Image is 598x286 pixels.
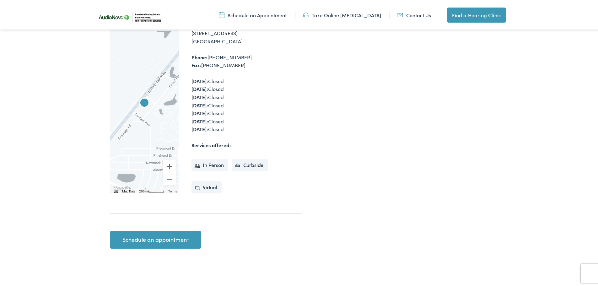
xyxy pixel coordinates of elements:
strong: [DATE]: [191,84,208,91]
a: Terms (opens in new tab) [168,188,177,192]
a: Schedule an Appointment [219,10,287,17]
a: Open this area in Google Maps (opens a new window) [111,184,132,192]
button: Zoom out [163,172,176,184]
img: utility icon [397,10,403,17]
button: Map Data [122,188,135,192]
div: [STREET_ADDRESS] [GEOGRAPHIC_DATA] [191,28,301,44]
button: Zoom in [163,159,176,171]
li: Curbside [232,158,268,170]
strong: [DATE]: [191,100,208,107]
li: In Person [191,158,228,170]
strong: [DATE]: [191,76,208,83]
strong: Services offered: [191,140,231,147]
a: Contact Us [397,10,431,17]
img: Google [111,184,132,192]
img: utility icon [303,10,309,17]
a: Find a Hearing Clinic [447,6,506,21]
strong: [DATE]: [191,116,208,123]
div: Closed Closed Closed Closed Closed Closed Closed [191,76,301,132]
button: Keyboard shortcuts [114,188,118,192]
a: Take Online [MEDICAL_DATA] [303,10,381,17]
strong: Fax: [191,60,201,67]
div: [PHONE_NUMBER] [PHONE_NUMBER] [191,52,301,68]
div: Tri-County Hearing Services by AudioNova [134,92,154,112]
strong: [DATE]: [191,124,208,131]
a: Schedule an appointment [110,230,201,247]
button: Map Scale: 200 m per 48 pixels [137,187,166,192]
li: Virtual [191,180,222,192]
img: utility icon [219,10,224,17]
span: 200 m [139,188,148,192]
strong: [DATE]: [191,92,208,99]
strong: Phone: [191,52,207,59]
strong: [DATE]: [191,108,208,115]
